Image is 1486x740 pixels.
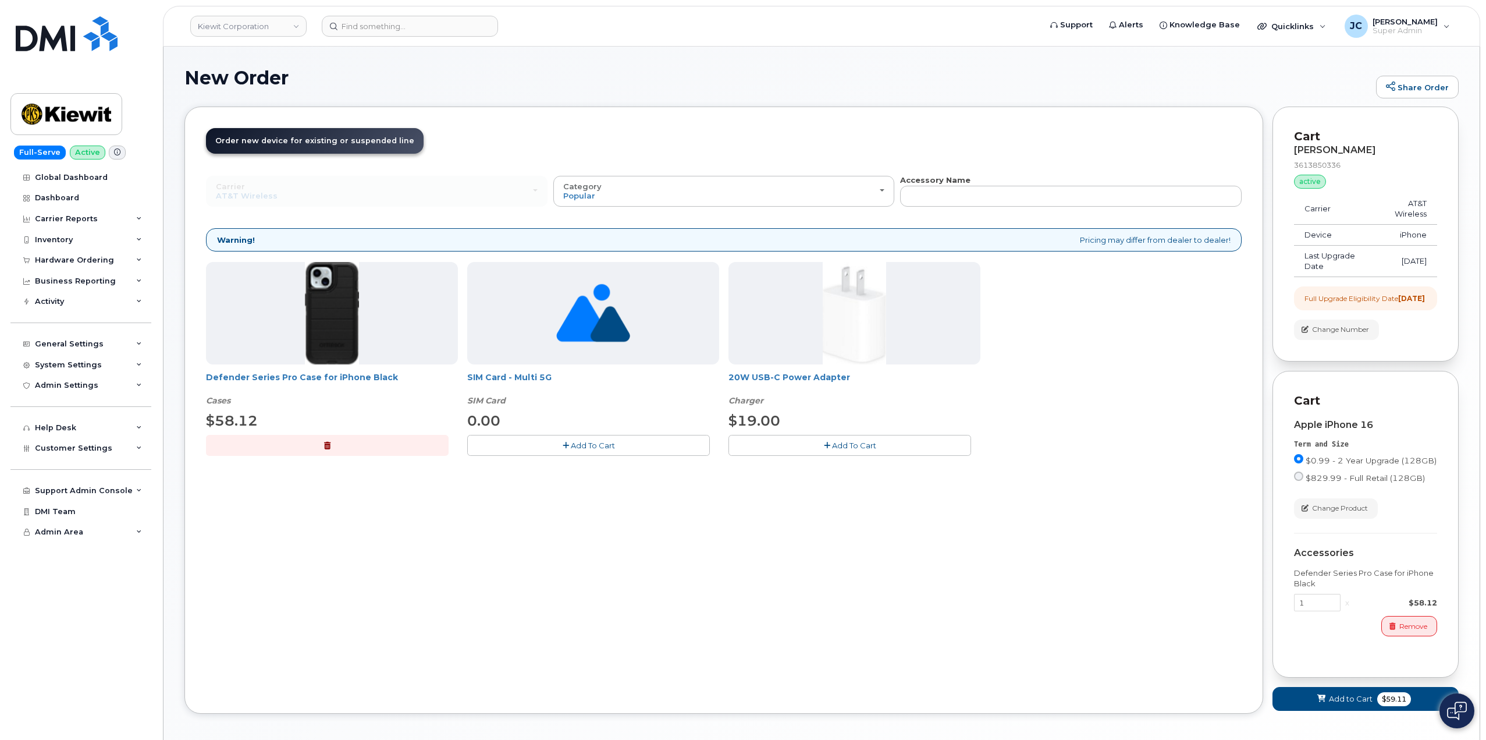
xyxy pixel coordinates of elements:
[217,235,255,246] strong: Warning!
[467,371,719,406] div: SIM Card - Multi 5G
[900,175,970,185] strong: Accessory Name
[1294,440,1437,449] div: Term and Size
[206,371,458,406] div: Defender Series Pro Case for iPhone Black
[1447,702,1467,720] img: Open chat
[184,68,1370,88] h1: New Order
[1294,454,1303,463] input: $0.99 - 2 Year Upgrade (128GB)
[467,412,500,429] span: 0.00
[1272,687,1459,711] button: Add to Cart $59.11
[1399,621,1427,632] span: Remove
[1306,473,1425,483] span: $829.99 - Full Retail (128GB)
[1294,420,1437,430] div: Apple iPhone 16
[728,412,780,429] span: $19.00
[1312,503,1368,514] span: Change Product
[832,441,876,450] span: Add To Cart
[1329,693,1373,704] span: Add to Cart
[1294,246,1372,277] td: Last Upgrade Date
[206,372,398,383] a: Defender Series Pro Case for iPhone Black
[1304,293,1425,303] div: Full Upgrade Eligibility Date
[1294,548,1437,558] div: Accessories
[1294,472,1303,481] input: $829.99 - Full Retail (128GB)
[728,435,971,455] button: Add To Cart
[206,395,230,406] em: Cases
[467,372,552,383] a: SIM Card - Multi 5G
[563,191,595,200] span: Popular
[1376,76,1459,99] a: Share Order
[1294,145,1437,155] div: [PERSON_NAME]
[1372,193,1437,225] td: AT&T Wireless
[563,182,602,191] span: Category
[206,412,258,429] span: $58.12
[1341,597,1354,608] div: x
[728,371,980,406] div: 20W USB-C Power Adapter
[1381,616,1437,636] button: Remove
[206,228,1242,252] div: Pricing may differ from dealer to dealer!
[1372,246,1437,277] td: [DATE]
[1398,294,1425,303] strong: [DATE]
[571,441,615,450] span: Add To Cart
[1294,128,1437,145] p: Cart
[1294,225,1372,246] td: Device
[305,262,360,364] img: defenderiphone14.png
[1294,320,1379,340] button: Change Number
[215,136,414,145] span: Order new device for existing or suspended line
[467,435,710,455] button: Add To Cart
[1294,568,1437,589] div: Defender Series Pro Case for iPhone Black
[1312,324,1369,335] span: Change Number
[728,372,850,383] a: 20W USB-C Power Adapter
[823,262,886,364] img: apple20w.jpg
[1306,456,1437,465] span: $0.99 - 2 Year Upgrade (128GB)
[1372,225,1437,246] td: iPhone
[1354,597,1437,608] div: $58.12
[1377,692,1411,706] span: $59.11
[553,176,895,206] button: Category Popular
[1294,175,1326,189] div: active
[1294,193,1372,225] td: Carrier
[1294,160,1437,170] div: 3613850336
[467,395,506,406] em: SIM Card
[1294,392,1437,409] p: Cart
[556,262,630,364] img: no_image_found-2caef05468ed5679b831cfe6fc140e25e0c280774317ffc20a367ab7fd17291e.png
[728,395,763,406] em: Charger
[1294,498,1378,519] button: Change Product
